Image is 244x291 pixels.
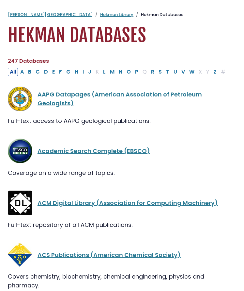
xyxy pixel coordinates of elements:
[133,68,140,76] button: Filter Results P
[38,251,181,259] a: ACS Publications (American Chemical Society)
[164,68,171,76] button: Filter Results T
[26,68,33,76] button: Filter Results B
[100,11,133,18] a: Hekman Library
[8,67,228,76] div: Alpha-list to filter by first letter of database name
[8,57,49,65] span: 247 Databases
[8,272,236,290] div: Covers chemistry, biochemistry, chemical engineering, physics and pharmacy.
[8,168,236,177] div: Coverage on a wide range of topics.
[8,11,236,18] nav: breadcrumb
[73,68,80,76] button: Filter Results H
[101,68,108,76] button: Filter Results L
[157,68,164,76] button: Filter Results S
[50,68,57,76] button: Filter Results E
[18,68,26,76] button: Filter Results A
[38,147,150,155] a: Academic Search Complete (EBSCO)
[57,68,64,76] button: Filter Results F
[8,116,236,125] div: Full-text access to AAPG geological publications.
[179,68,187,76] button: Filter Results V
[125,68,133,76] button: Filter Results O
[86,68,93,76] button: Filter Results J
[133,11,183,18] li: Hekman Databases
[211,68,219,76] button: Filter Results Z
[172,68,179,76] button: Filter Results U
[38,90,202,107] a: AAPG Datapages (American Association of Petroleum Geologists)
[42,68,50,76] button: Filter Results D
[187,68,196,76] button: Filter Results W
[117,68,124,76] button: Filter Results N
[8,68,18,76] button: All
[34,68,42,76] button: Filter Results C
[81,68,86,76] button: Filter Results I
[108,68,116,76] button: Filter Results M
[8,11,93,18] a: [PERSON_NAME][GEOGRAPHIC_DATA]
[38,199,218,207] a: ACM Digital Library (Association for Computing Machinery)
[149,68,156,76] button: Filter Results R
[8,25,236,46] h1: Hekman Databases
[8,220,236,229] div: Full-text repository of all ACM publications.
[64,68,72,76] button: Filter Results G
